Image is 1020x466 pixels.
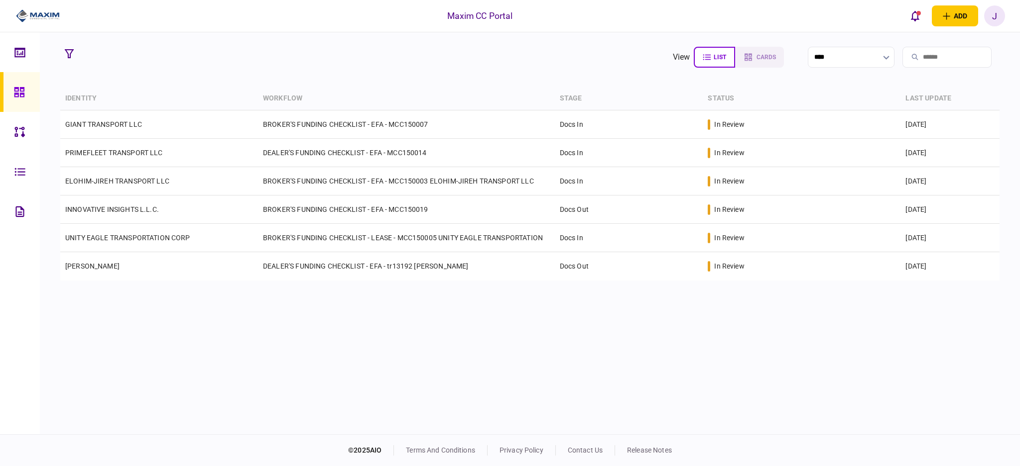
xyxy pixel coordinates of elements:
td: BROKER'S FUNDING CHECKLIST - LEASE - MCC150005 UNITY EAGLE TRANSPORTATION [258,224,555,252]
td: BROKER'S FUNDING CHECKLIST - EFA - MCC150007 [258,110,555,139]
a: GIANT TRANSPORT LLC [65,120,142,128]
button: open adding identity options [932,5,978,26]
div: in review [714,233,744,243]
th: last update [900,87,1000,110]
td: DEALER'S FUNDING CHECKLIST - EFA - MCC150014 [258,139,555,167]
td: [DATE] [900,167,1000,195]
td: Docs In [555,224,703,252]
button: list [694,47,735,68]
div: in review [714,261,744,271]
img: client company logo [16,8,60,23]
button: J [984,5,1005,26]
th: workflow [258,87,555,110]
td: [DATE] [900,224,1000,252]
button: cards [735,47,784,68]
td: DEALER'S FUNDING CHECKLIST - EFA - tr13192 [PERSON_NAME] [258,252,555,280]
td: Docs In [555,167,703,195]
th: stage [555,87,703,110]
a: [PERSON_NAME] [65,262,120,270]
div: © 2025 AIO [348,445,394,456]
th: identity [60,87,258,110]
td: [DATE] [900,195,1000,224]
div: view [673,51,690,63]
a: UNITY EAGLE TRANSPORTATION CORP [65,234,190,242]
a: PRIMEFLEET TRANSPORT LLC [65,149,163,157]
a: ELOHIM-JIREH TRANSPORT LLC [65,177,169,185]
div: in review [714,148,744,158]
td: Docs Out [555,195,703,224]
th: status [703,87,900,110]
a: terms and conditions [406,446,475,454]
td: Docs In [555,110,703,139]
a: release notes [627,446,672,454]
td: [DATE] [900,139,1000,167]
td: [DATE] [900,252,1000,280]
td: BROKER'S FUNDING CHECKLIST - EFA - MCC150019 [258,195,555,224]
td: BROKER'S FUNDING CHECKLIST - EFA - MCC150003 ELOHIM-JIREH TRANSPORT LLC [258,167,555,195]
span: list [714,54,726,61]
td: [DATE] [900,110,1000,139]
a: INNOVATIVE INSIGHTS L.L.C. [65,205,159,213]
span: cards [757,54,776,61]
div: in review [714,176,744,186]
div: in review [714,119,744,129]
a: privacy policy [500,446,543,454]
div: Maxim CC Portal [447,9,513,22]
div: in review [714,204,744,214]
a: contact us [568,446,603,454]
button: open notifications list [905,5,926,26]
td: Docs Out [555,252,703,280]
td: Docs In [555,139,703,167]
